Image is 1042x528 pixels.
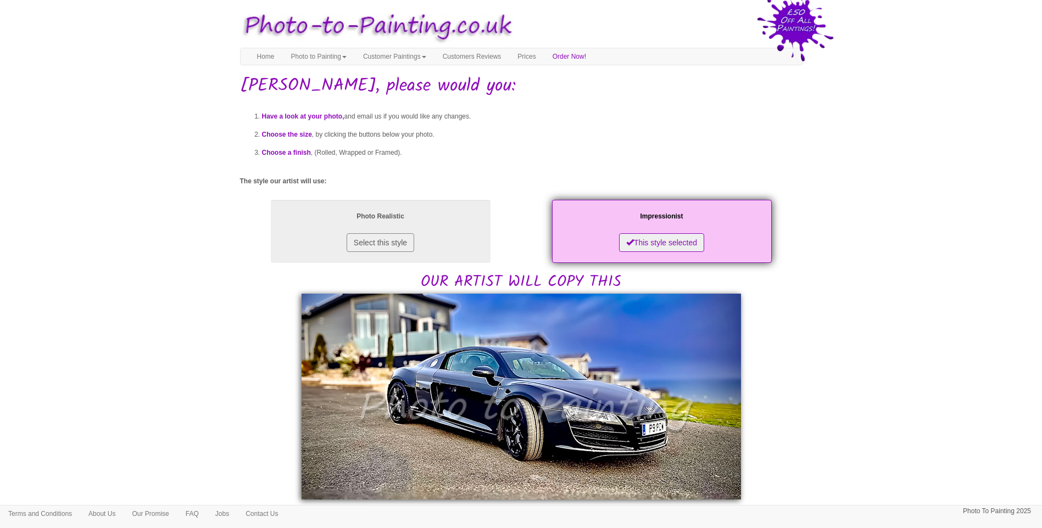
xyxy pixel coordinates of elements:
[619,233,704,252] button: This style selected
[262,149,311,156] span: Choose a finish
[207,505,237,522] a: Jobs
[262,126,803,144] li: , by clicking the buttons below your photo.
[434,48,510,65] a: Customers Reviews
[282,211,480,222] p: Photo Realistic
[249,48,283,65] a: Home
[240,197,803,291] h2: OUR ARTIST WILL COPY THIS
[240,76,803,96] h1: [PERSON_NAME], please would you:
[177,505,207,522] a: FAQ
[963,505,1031,517] p: Photo To Painting 2025
[563,211,761,222] p: Impressionist
[283,48,355,65] a: Photo to Painting
[80,505,124,522] a: About Us
[262,144,803,162] li: , (Rolled, Wrapped or Framed).
[262,113,344,120] span: Have a look at your photo,
[240,177,327,186] label: The style our artist will use:
[355,48,434,65] a: Customer Paintings
[237,505,286,522] a: Contact Us
[235,5,516,48] img: Photo to Painting
[262,131,312,138] span: Choose the size
[347,233,414,252] button: Select this style
[124,505,177,522] a: Our Promise
[262,108,803,126] li: and email us if you would like any changes.
[302,294,741,499] img: Charlotte, please would you:
[509,48,544,65] a: Prices
[544,48,594,65] a: Order Now!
